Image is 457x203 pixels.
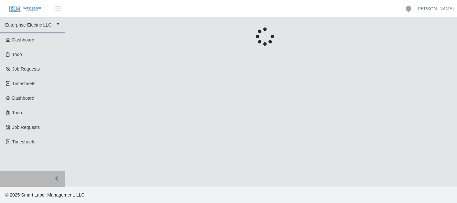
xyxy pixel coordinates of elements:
span: Job Requests [12,66,40,72]
a: [PERSON_NAME] [417,6,454,12]
span: Timesheets [12,81,36,86]
span: Timesheets [12,139,36,144]
span: Dashboard [12,96,35,101]
span: Job Requests [12,125,40,130]
span: Todo [12,52,22,57]
span: Dashboard [12,37,35,42]
img: SLM Logo [9,6,41,13]
span: Todo [12,110,22,115]
span: © 2025 Smart Labor Management, LLC [5,192,84,197]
